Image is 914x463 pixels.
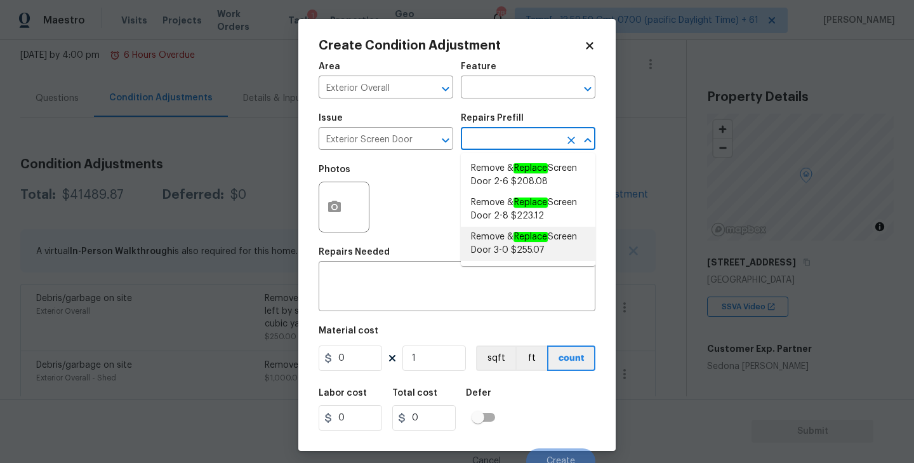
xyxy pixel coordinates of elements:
h5: Area [319,62,340,71]
h5: Labor cost [319,389,367,398]
button: Open [437,80,454,98]
em: Replace [513,198,548,208]
button: Open [579,80,597,98]
h5: Issue [319,114,343,123]
h5: Feature [461,62,496,71]
button: Clear [562,131,580,149]
h2: Create Condition Adjustment [319,39,584,52]
h5: Photos [319,165,350,174]
button: Open [437,131,454,149]
button: ft [515,346,547,371]
span: Remove & Screen Door 3-0 $255.07 [471,231,585,257]
button: count [547,346,595,371]
h5: Repairs Needed [319,248,390,257]
h5: Defer [466,389,491,398]
h5: Total cost [392,389,437,398]
h5: Material cost [319,326,378,335]
button: sqft [476,346,515,371]
span: Remove & Screen Door 2-6 $208.08 [471,162,585,189]
h5: Repairs Prefill [461,114,524,123]
em: Replace [513,163,548,173]
em: Replace [513,232,548,242]
span: Remove & Screen Door 2-8 $223.12 [471,196,585,223]
button: Close [579,131,597,149]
